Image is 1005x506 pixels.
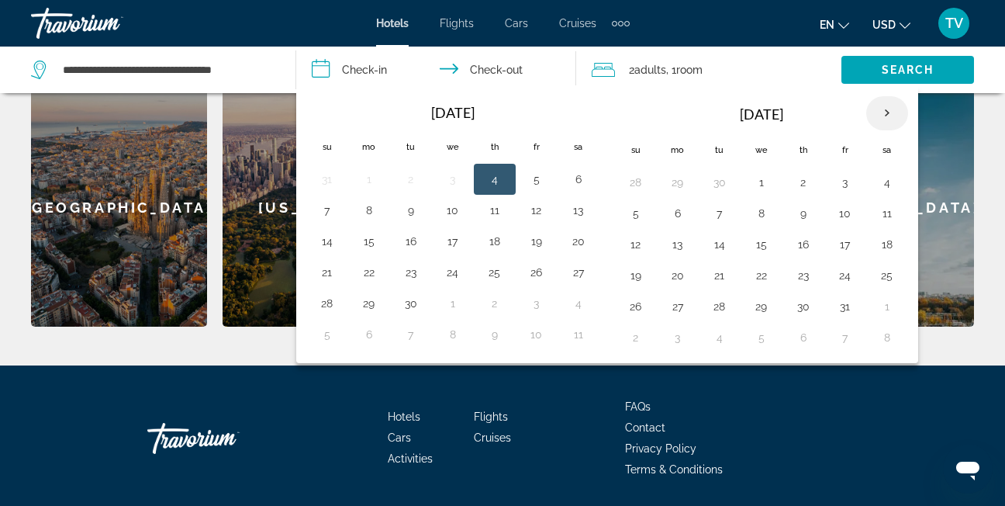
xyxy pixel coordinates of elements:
button: Search [841,56,974,84]
button: Day 31 [315,168,340,190]
button: Day 14 [707,234,732,255]
a: Flights [474,411,508,423]
span: USD [872,19,896,31]
button: Day 22 [357,262,382,283]
button: Day 11 [875,203,900,224]
button: Day 3 [440,168,465,190]
a: Activities [388,452,433,465]
span: TV [945,16,963,31]
button: Day 30 [399,293,423,314]
span: en [820,19,834,31]
button: Day 4 [707,327,732,348]
button: Day 7 [833,327,858,348]
a: Cruises [559,17,596,29]
button: Day 28 [315,293,340,314]
button: Day 26 [524,262,549,283]
button: Day 4 [875,172,900,193]
button: Day 24 [440,262,465,283]
button: Day 12 [623,234,648,255]
button: Extra navigation items [612,11,630,36]
button: Day 26 [623,296,648,317]
a: Cars [505,17,528,29]
button: Day 3 [524,293,549,314]
button: Travelers: 2 adults, 0 children [576,47,841,93]
button: Day 12 [524,199,549,221]
span: Hotels [376,17,409,29]
button: Day 4 [566,293,591,314]
button: Day 13 [566,199,591,221]
button: Day 8 [357,199,382,221]
button: Day 23 [791,265,816,286]
a: Hotels [388,411,420,423]
button: Day 19 [623,265,648,286]
button: Day 7 [399,324,423,345]
button: Day 21 [707,265,732,286]
button: Day 10 [524,324,549,345]
button: Day 14 [315,230,340,252]
button: Day 17 [440,230,465,252]
a: Travorium [147,415,302,462]
button: Day 9 [791,203,816,224]
button: Day 20 [566,230,591,252]
button: Day 5 [623,203,648,224]
button: Day 2 [482,293,507,314]
button: Day 28 [707,296,732,317]
span: , 1 [666,59,703,81]
button: User Menu [934,7,974,40]
button: Day 3 [833,172,858,193]
span: Flights [440,17,474,29]
button: Day 3 [665,327,690,348]
button: Day 5 [524,168,549,190]
a: Terms & Conditions [625,463,723,476]
button: Day 1 [357,168,382,190]
button: Day 25 [875,265,900,286]
a: Travorium [31,3,186,43]
a: [US_STATE] [223,89,399,327]
button: Day 9 [482,324,507,345]
button: Day 9 [399,199,423,221]
button: Day 1 [749,172,774,193]
button: Day 18 [875,234,900,255]
button: Day 18 [482,230,507,252]
button: Day 11 [566,324,591,345]
button: Day 6 [357,324,382,345]
a: Privacy Policy [625,442,696,455]
button: Day 2 [623,327,648,348]
button: Day 6 [566,168,591,190]
button: Day 29 [665,172,690,193]
span: FAQs [625,400,651,413]
button: Day 10 [440,199,465,221]
button: Day 27 [665,296,690,317]
button: Day 7 [707,203,732,224]
button: Next month [866,95,908,131]
span: Room [676,64,703,76]
th: [DATE] [657,95,866,133]
button: Day 2 [399,168,423,190]
button: Change language [820,13,849,36]
button: Day 2 [791,172,816,193]
button: Day 8 [875,327,900,348]
button: Day 22 [749,265,774,286]
a: [GEOGRAPHIC_DATA] [31,89,207,327]
button: Day 16 [791,234,816,255]
span: Adults [634,64,666,76]
button: Day 1 [875,296,900,317]
button: Day 21 [315,262,340,283]
button: Day 23 [399,262,423,283]
button: Day 1 [440,293,465,314]
button: Day 15 [357,230,382,252]
button: Day 6 [791,327,816,348]
span: Cars [388,431,411,444]
iframe: Button to launch messaging window [943,444,993,494]
button: Day 31 [833,296,858,317]
button: Day 6 [665,203,690,224]
a: Cruises [474,431,511,444]
span: Contact [625,421,665,434]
